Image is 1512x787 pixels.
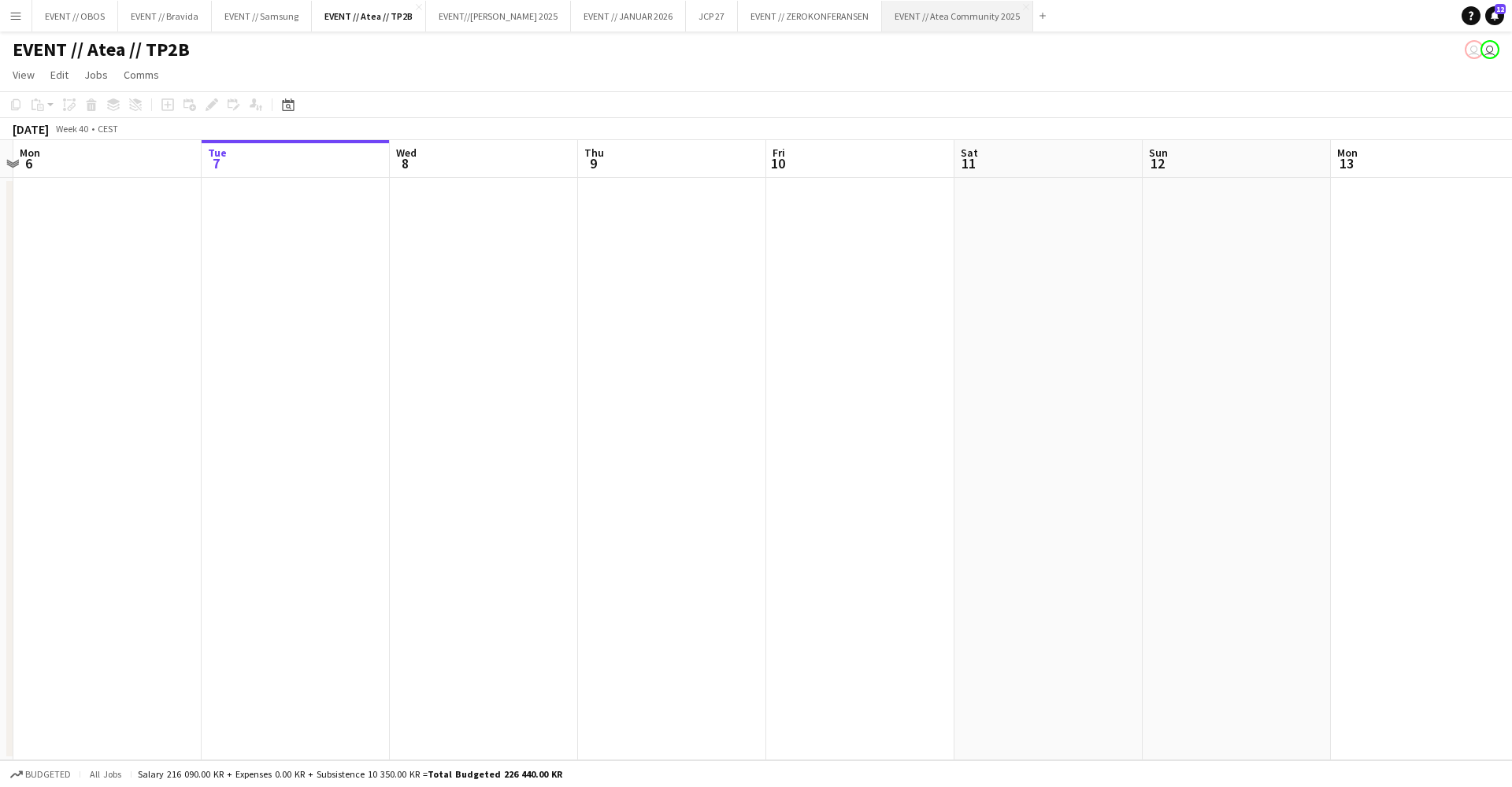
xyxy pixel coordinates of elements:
a: 12 [1485,6,1504,25]
button: EVENT // Samsung [212,1,312,31]
button: EVENT // OBOS [32,1,118,31]
a: Edit [44,65,75,85]
span: 10 [770,154,785,172]
span: Sun [1149,146,1168,160]
span: 13 [1335,154,1358,172]
span: 12 [1495,4,1506,14]
span: Fri [773,146,785,160]
div: Salary 216 090.00 KR + Expenses 0.00 KR + Subsistence 10 350.00 KR = [138,768,562,780]
span: 7 [206,154,227,172]
span: Total Budgeted 226 440.00 KR [428,768,562,780]
button: EVENT // JANUAR 2026 [571,1,686,31]
span: Tue [208,146,227,160]
span: Jobs [84,68,108,82]
app-user-avatar: Johanne Holmedahl [1480,40,1499,59]
span: Wed [396,146,417,160]
span: Thu [584,146,604,160]
a: View [6,65,41,85]
button: EVENT // Atea Community 2025 [882,1,1033,31]
span: Week 40 [52,123,91,135]
span: 6 [17,154,40,172]
button: JCP 27 [686,1,738,31]
span: Mon [20,146,40,160]
span: Mon [1337,146,1358,160]
span: Budgeted [25,769,71,780]
button: EVENT // Atea // TP2B [312,1,426,31]
span: 8 [394,154,417,172]
span: 11 [958,154,978,172]
span: All jobs [87,768,124,780]
span: Edit [50,68,69,82]
button: EVENT // ZEROKONFERANSEN [738,1,882,31]
span: 9 [582,154,604,172]
button: Budgeted [8,766,73,783]
button: EVENT // Bravida [118,1,212,31]
span: Sat [961,146,978,160]
button: EVENT//[PERSON_NAME] 2025 [426,1,571,31]
app-user-avatar: Christina Benedicte Halstensen [1465,40,1484,59]
h1: EVENT // Atea // TP2B [13,38,190,61]
span: 12 [1147,154,1168,172]
span: View [13,68,35,82]
div: [DATE] [13,121,49,137]
a: Comms [117,65,165,85]
span: Comms [124,68,159,82]
div: CEST [98,123,118,135]
a: Jobs [78,65,114,85]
